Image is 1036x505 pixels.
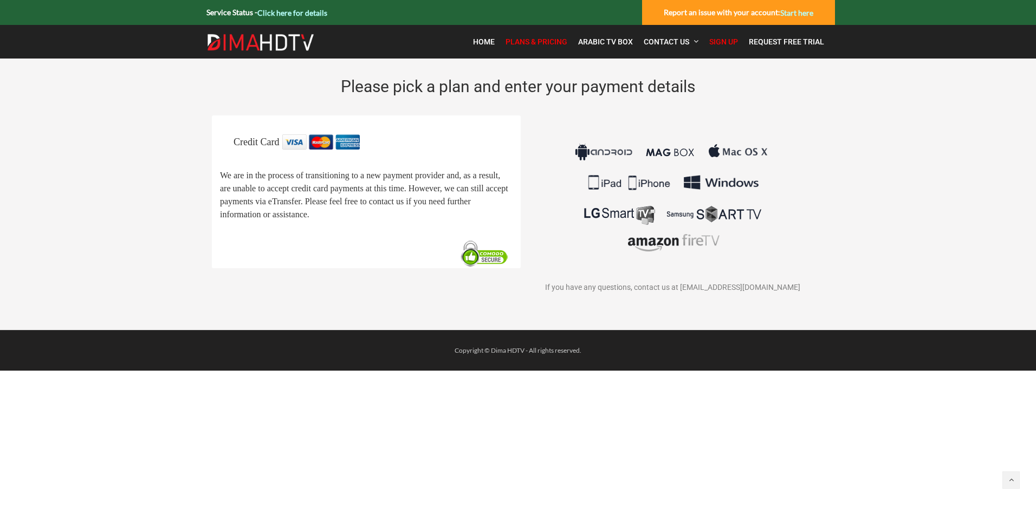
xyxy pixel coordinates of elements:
span: Contact Us [644,37,689,46]
strong: Report an issue with your account: [664,8,813,17]
a: Arabic TV Box [573,30,638,53]
a: Click here for details [257,8,327,17]
div: Copyright © Dima HDTV - All rights reserved. [201,344,835,357]
span: We are in the process of transitioning to a new payment provider and, as a result, are unable to ... [220,171,508,219]
span: Plans & Pricing [506,37,567,46]
span: Sign Up [709,37,738,46]
a: Plans & Pricing [500,30,573,53]
a: Back to top [1002,471,1020,489]
span: Please pick a plan and enter your payment details [341,77,695,96]
a: Home [468,30,500,53]
a: Request Free Trial [743,30,830,53]
img: Dima HDTV [206,34,315,51]
a: Sign Up [704,30,743,53]
a: Start here [780,8,813,17]
strong: Service Status - [206,8,327,17]
span: If you have any questions, contact us at [EMAIL_ADDRESS][DOMAIN_NAME] [545,283,800,292]
span: Credit Card [234,137,279,147]
a: Contact Us [638,30,704,53]
span: Arabic TV Box [578,37,633,46]
span: Request Free Trial [749,37,824,46]
span: Home [473,37,495,46]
